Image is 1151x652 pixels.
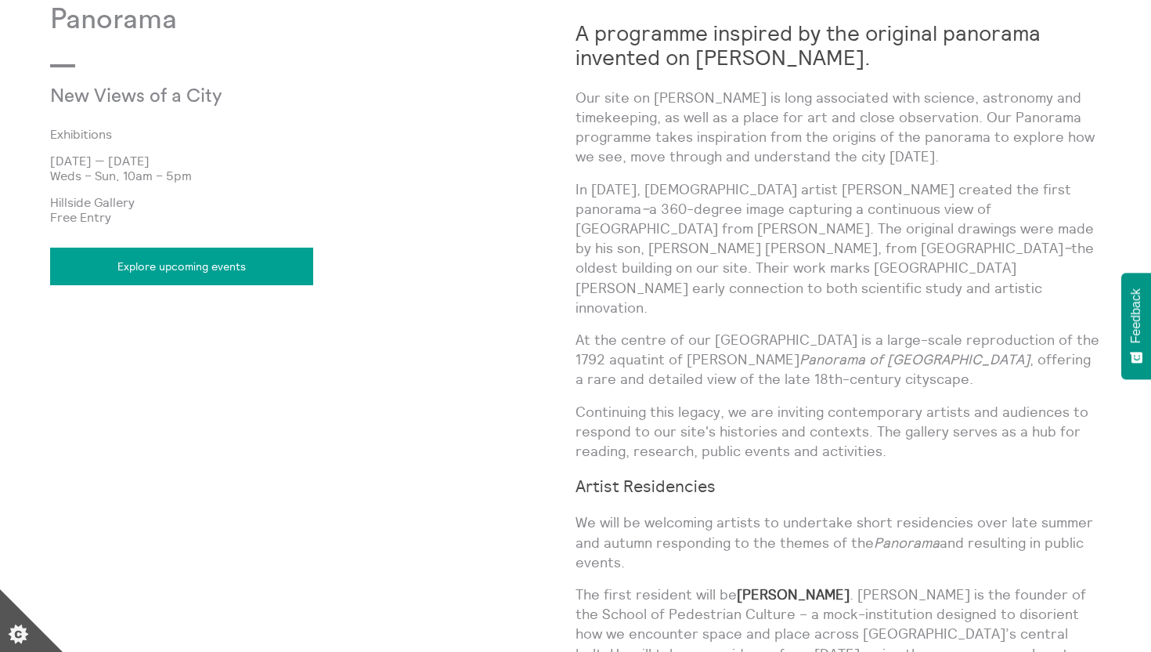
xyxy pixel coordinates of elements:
em: Panorama [874,534,940,552]
p: Panorama [50,4,575,36]
p: At the centre of our [GEOGRAPHIC_DATA] is a large-scale reproduction of the 1792 aquatint of [PER... [575,330,1101,389]
p: In [DATE], [DEMOGRAPHIC_DATA] artist [PERSON_NAME] created the first panorama a 360-degree image ... [575,179,1101,317]
p: Hillside Gallery [50,195,575,209]
a: Explore upcoming events [50,248,313,285]
strong: A programme inspired by the original panorama invented on [PERSON_NAME]. [575,20,1041,71]
p: Weds – Sun, 10am – 5pm [50,168,575,183]
strong: Artist Residencies [575,476,716,497]
p: Our site on [PERSON_NAME] is long associated with science, astronomy and timekeeping, as well as ... [575,88,1101,167]
p: New Views of a City [50,86,400,108]
em: Panorama of [GEOGRAPHIC_DATA] [799,350,1030,368]
p: We will be welcoming artists to undertake short residencies over late summer and autumn respondin... [575,513,1101,572]
em: – [1063,239,1071,257]
p: Free Entry [50,210,575,224]
em: – [641,200,649,218]
p: [DATE] — [DATE] [50,154,575,168]
button: Feedback - Show survey [1121,273,1151,379]
a: Exhibitions [50,127,550,141]
strong: [PERSON_NAME] [737,585,850,603]
span: Feedback [1129,288,1143,343]
p: Continuing this legacy, we are inviting contemporary artists and audiences to respond to our site... [575,402,1101,462]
